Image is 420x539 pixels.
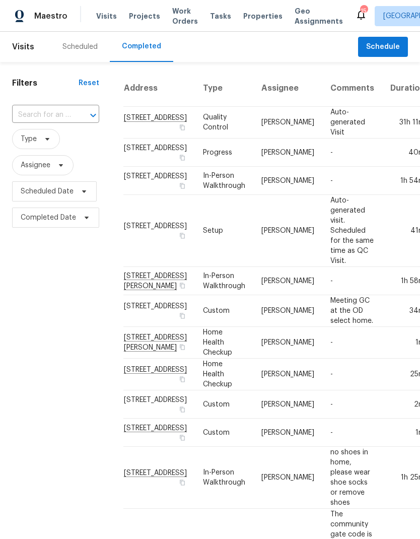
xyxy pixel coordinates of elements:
td: - [322,267,382,295]
td: Home Health Checkup [195,327,253,359]
button: Copy Address [178,375,187,384]
button: Copy Address [178,123,187,132]
td: Setup [195,195,253,267]
td: no shoes in home, please wear shoe socks or remove shoes [322,447,382,509]
button: Copy Address [178,311,187,320]
button: Copy Address [178,433,187,442]
button: Schedule [358,37,408,57]
button: Open [86,108,100,122]
button: Copy Address [178,153,187,162]
button: Copy Address [178,405,187,414]
span: Scheduled Date [21,186,74,196]
td: [STREET_ADDRESS] [123,390,195,419]
td: Progress [195,139,253,167]
td: [STREET_ADDRESS] [123,195,195,267]
span: Projects [129,11,160,21]
td: [PERSON_NAME] [253,267,322,295]
input: Search for an address... [12,107,71,123]
td: [PERSON_NAME] [253,195,322,267]
td: Custom [195,390,253,419]
td: [PERSON_NAME] [253,295,322,327]
span: Work Orders [172,6,198,26]
td: In-Person Walkthrough [195,167,253,195]
th: Assignee [253,70,322,107]
td: - [322,167,382,195]
h1: Filters [12,78,79,88]
div: 15 [360,6,367,16]
td: Custom [195,295,253,327]
button: Copy Address [178,478,187,487]
td: [STREET_ADDRESS] [123,167,195,195]
td: Auto-generated Visit [322,107,382,139]
span: Visits [12,36,34,58]
td: [PERSON_NAME] [253,327,322,359]
button: Copy Address [178,231,187,240]
td: [STREET_ADDRESS] [123,139,195,167]
th: Type [195,70,253,107]
div: Scheduled [62,42,98,52]
td: Meeting GC at the OD select home. [322,295,382,327]
td: [PERSON_NAME] [253,359,322,390]
th: Address [123,70,195,107]
div: Completed [122,41,161,51]
td: - [322,390,382,419]
span: Visits [96,11,117,21]
button: Copy Address [178,281,187,290]
td: - [322,327,382,359]
td: [STREET_ADDRESS] [123,295,195,327]
div: Reset [79,78,99,88]
td: In-Person Walkthrough [195,267,253,295]
td: - [322,359,382,390]
span: Schedule [366,41,400,53]
td: - [322,419,382,447]
td: Home Health Checkup [195,359,253,390]
th: Comments [322,70,382,107]
td: In-Person Walkthrough [195,447,253,509]
td: [PERSON_NAME] [253,390,322,419]
span: Type [21,134,37,144]
span: Assignee [21,160,50,170]
button: Copy Address [178,181,187,190]
span: Maestro [34,11,67,21]
td: Quality Control [195,107,253,139]
td: [PERSON_NAME] [253,107,322,139]
td: Auto-generated visit. Scheduled for the same time as QC Visit. [322,195,382,267]
span: Completed Date [21,213,76,223]
td: [PERSON_NAME] [253,139,322,167]
button: Copy Address [178,343,187,352]
td: [PERSON_NAME] [253,167,322,195]
span: Tasks [210,13,231,20]
td: Custom [195,419,253,447]
span: Properties [243,11,283,21]
td: - [322,139,382,167]
td: [PERSON_NAME] [253,419,322,447]
td: [PERSON_NAME] [253,447,322,509]
span: Geo Assignments [295,6,343,26]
